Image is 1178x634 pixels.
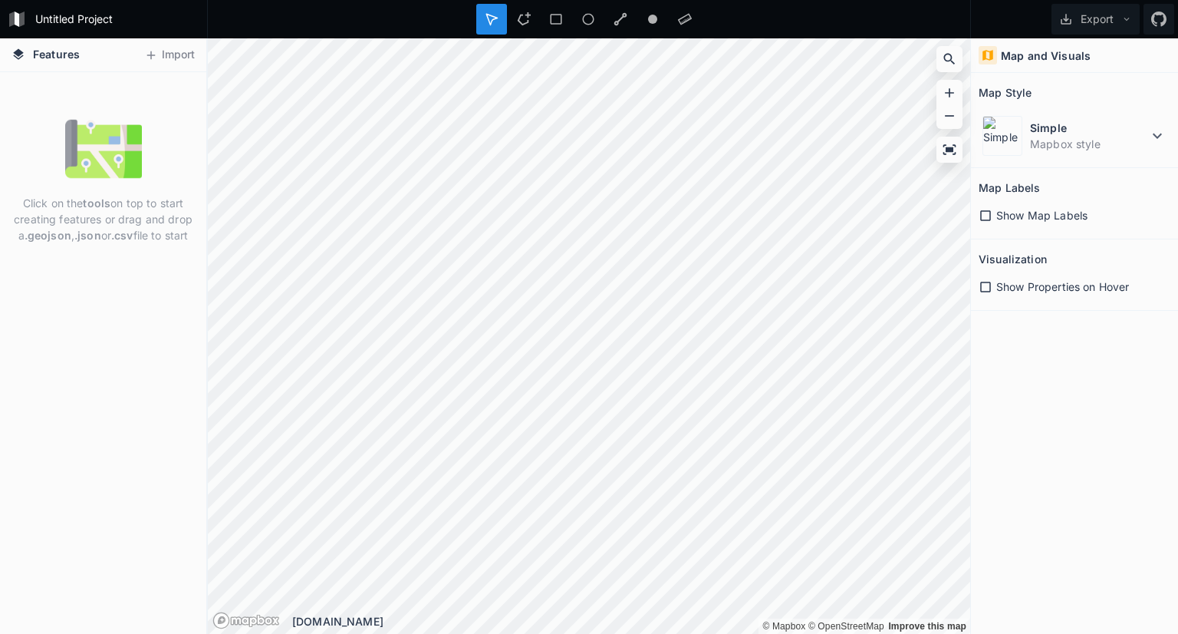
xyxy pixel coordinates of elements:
[1030,136,1148,152] dd: Mapbox style
[1051,4,1140,35] button: Export
[1030,120,1148,136] dt: Simple
[979,81,1032,104] h2: Map Style
[762,621,805,632] a: Mapbox
[888,621,966,632] a: Map feedback
[25,229,71,242] strong: .geojson
[74,229,101,242] strong: .json
[111,229,133,242] strong: .csv
[979,247,1047,271] h2: Visualization
[83,196,110,210] strong: tools
[1001,48,1091,64] h4: Map and Visuals
[808,621,884,632] a: OpenStreetMap
[292,613,970,629] div: [DOMAIN_NAME]
[137,43,202,68] button: Import
[212,612,280,629] a: Mapbox logo
[65,111,142,187] img: empty
[12,195,195,243] p: Click on the on top to start creating features or drag and drop a , or file to start
[996,207,1088,223] span: Show Map Labels
[982,116,1022,156] img: Simple
[996,279,1129,295] span: Show Properties on Hover
[979,176,1040,200] h2: Map Labels
[33,46,80,62] span: Features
